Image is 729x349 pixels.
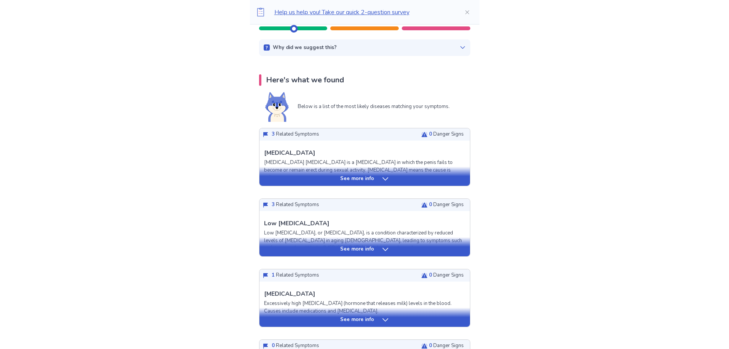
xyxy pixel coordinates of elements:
[272,131,275,138] span: 3
[340,316,374,324] p: See more info
[264,289,315,298] p: [MEDICAL_DATA]
[272,201,319,209] p: Related Symptoms
[264,219,329,228] p: Low [MEDICAL_DATA]
[429,272,432,279] span: 0
[274,8,452,17] p: Help us help you! Take our quick 2-question survey
[429,131,464,138] p: Danger Signs
[265,92,289,122] img: Shiba
[429,201,464,209] p: Danger Signs
[266,74,344,86] p: Here's what we found
[429,201,432,208] span: 0
[272,342,275,349] span: 0
[272,272,319,279] p: Related Symptoms
[273,44,337,52] p: Why did we suggest this?
[264,229,465,252] p: Low [MEDICAL_DATA], or [MEDICAL_DATA], is a condition characterized by reduced levels of [MEDICAL...
[272,201,275,208] span: 3
[429,342,432,349] span: 0
[272,131,319,138] p: Related Symptoms
[264,300,465,315] p: Excessively high [MEDICAL_DATA] (hormone that releases milk) levels in the blood. Causes include ...
[429,131,432,138] span: 0
[298,103,450,111] p: Below is a list of the most likely diseases matching your symptoms.
[264,148,315,157] p: [MEDICAL_DATA]
[272,272,275,279] span: 1
[340,175,374,183] p: See more info
[429,272,464,279] p: Danger Signs
[264,159,465,182] p: [MEDICAL_DATA] [MEDICAL_DATA] is a [MEDICAL_DATA] in which the penis fails to become or remain er...
[340,246,374,253] p: See more info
